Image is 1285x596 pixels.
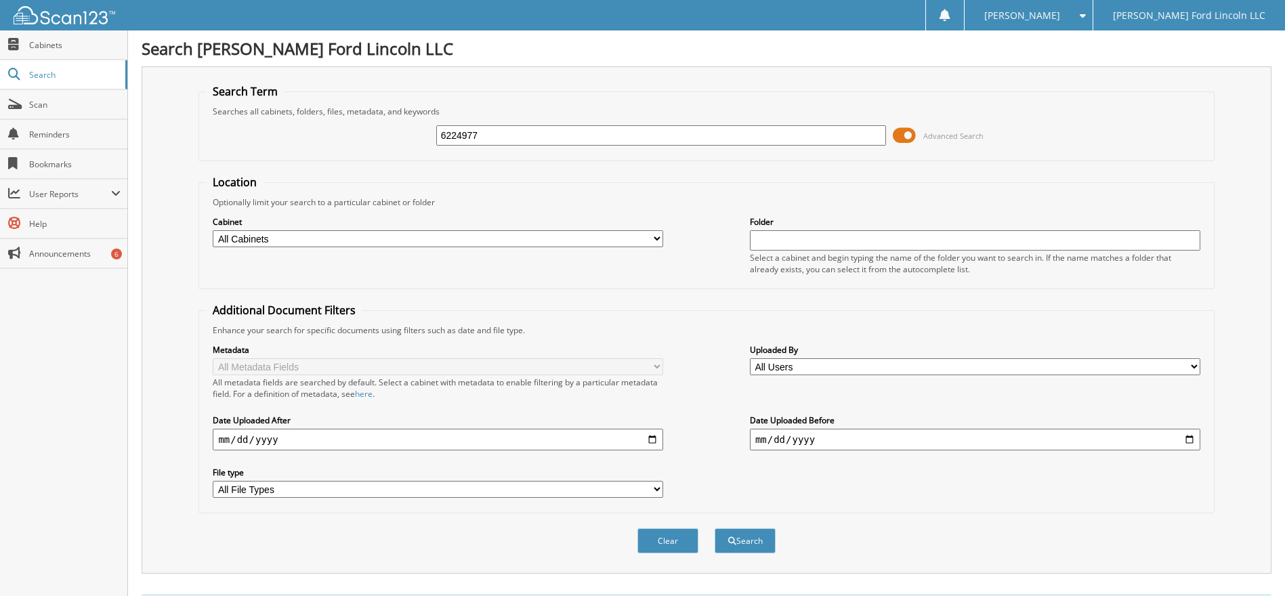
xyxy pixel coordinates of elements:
div: Enhance your search for specific documents using filters such as date and file type. [206,324,1206,336]
div: 6 [111,249,122,259]
input: start [213,429,663,450]
legend: Location [206,175,264,190]
span: Advanced Search [923,131,984,141]
input: end [750,429,1200,450]
div: Optionally limit your search to a particular cabinet or folder [206,196,1206,208]
div: Select a cabinet and begin typing the name of the folder you want to search in. If the name match... [750,252,1200,275]
img: scan123-logo-white.svg [14,6,115,24]
label: Uploaded By [750,344,1200,356]
label: File type [213,467,663,478]
legend: Additional Document Filters [206,303,362,318]
label: Date Uploaded After [213,414,663,426]
span: Cabinets [29,39,121,51]
span: Reminders [29,129,121,140]
button: Search [715,528,776,553]
span: Help [29,218,121,230]
span: User Reports [29,188,111,200]
span: [PERSON_NAME] [984,12,1060,20]
label: Cabinet [213,216,663,228]
a: here [355,388,373,400]
button: Clear [637,528,698,553]
span: Scan [29,99,121,110]
span: [PERSON_NAME] Ford Lincoln LLC [1113,12,1265,20]
label: Folder [750,216,1200,228]
label: Metadata [213,344,663,356]
label: Date Uploaded Before [750,414,1200,426]
div: Searches all cabinets, folders, files, metadata, and keywords [206,106,1206,117]
span: Announcements [29,248,121,259]
h1: Search [PERSON_NAME] Ford Lincoln LLC [142,37,1271,60]
span: Search [29,69,119,81]
div: All metadata fields are searched by default. Select a cabinet with metadata to enable filtering b... [213,377,663,400]
legend: Search Term [206,84,285,99]
span: Bookmarks [29,158,121,170]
